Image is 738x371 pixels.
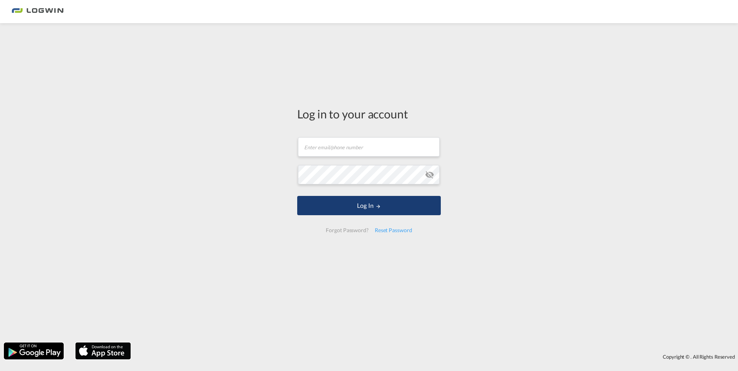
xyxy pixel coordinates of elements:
div: Reset Password [372,223,415,237]
button: LOGIN [297,196,441,215]
div: Log in to your account [297,106,441,122]
input: Enter email/phone number [298,137,440,157]
div: Forgot Password? [323,223,371,237]
img: apple.png [74,342,132,360]
img: google.png [3,342,64,360]
md-icon: icon-eye-off [425,170,434,179]
div: Copyright © . All Rights Reserved [135,350,738,363]
img: bc73a0e0d8c111efacd525e4c8ad7d32.png [12,3,64,20]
